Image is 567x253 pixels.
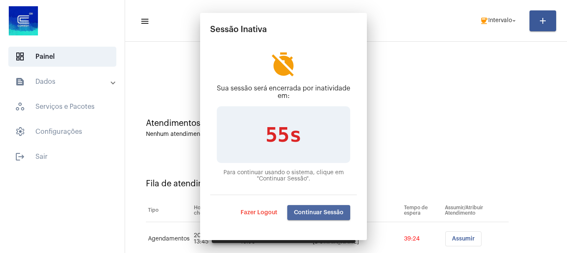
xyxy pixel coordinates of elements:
th: Assumir/Atribuir Atendimento [443,199,509,222]
img: d4669ae0-8c07-2337-4f67-34b0df7f5ae4.jpeg [7,4,40,38]
span: sidenav icon [15,127,25,137]
p: Para continuar usando o sistema, clique em "Continuar Sessão". [217,170,350,182]
mat-icon: sidenav icon [15,77,25,87]
div: Fila de atendimentos [146,179,546,188]
span: sidenav icon [15,102,25,112]
mat-panel-title: Dados [15,77,111,87]
span: Fazer Logout [241,210,277,215]
div: Atendimentos [146,119,546,128]
th: Tempo de espera [402,199,443,222]
span: 55s [266,123,302,146]
mat-icon: timer_off [270,51,297,78]
h2: Sessão Inativa [210,23,357,36]
span: Painel [8,47,116,67]
th: Horário de chegada [192,199,238,222]
mat-icon: arrow_drop_down [510,17,518,25]
span: Intervalo [488,18,512,24]
span: Serviços e Pacotes [8,97,116,117]
mat-icon: add [538,16,548,26]
button: Fazer Logout [234,205,284,220]
span: Configurações [8,122,116,142]
span: sidenav icon [15,52,25,62]
th: Tipo [146,199,192,222]
mat-chip-list: selection [445,231,509,246]
span: Sair [8,147,116,167]
div: Nenhum atendimento em aberto. [146,131,546,138]
mat-icon: sidenav icon [140,16,148,26]
button: Continuar Sessão [287,205,350,220]
p: Sua sessão será encerrada por inatividade em: [217,85,350,100]
span: Assumir [452,236,475,242]
mat-icon: sidenav icon [15,152,25,162]
mat-icon: coffee [480,17,488,25]
span: Continuar Sessão [294,210,344,215]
